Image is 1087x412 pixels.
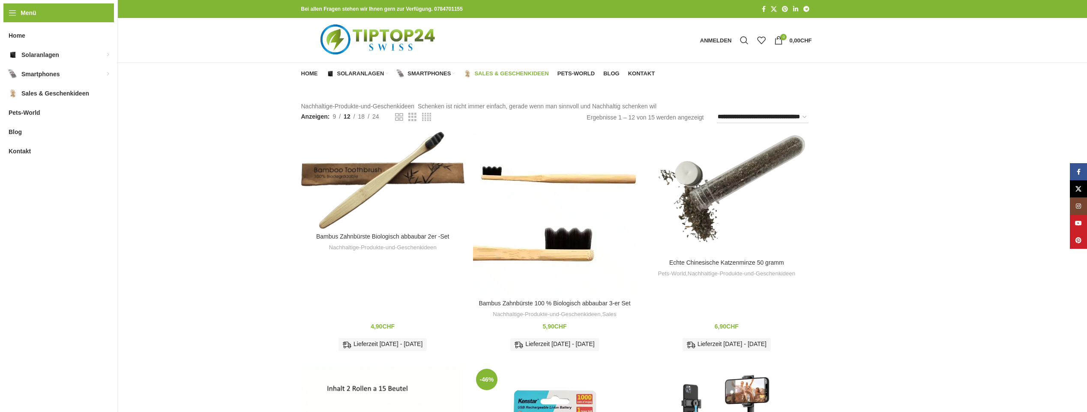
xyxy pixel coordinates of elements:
[493,310,600,319] a: Nachhaltige-Produkte-und-Geschenkideen
[301,65,318,82] a: Home
[21,8,36,18] span: Menü
[801,3,812,15] a: Telegram Social Link
[603,70,620,77] span: Blog
[1070,215,1087,232] a: YouTube Social Link
[21,66,60,82] span: Smartphones
[1070,163,1087,180] a: Facebook Social Link
[557,70,595,77] span: Pets-World
[715,323,739,330] bdi: 6,90
[395,112,403,122] a: Rasteransicht 2
[407,70,451,77] span: Smartphones
[9,105,40,120] span: Pets-World
[408,112,416,122] a: Rasteransicht 3
[369,112,382,121] a: 24
[700,38,732,43] span: Anmelden
[1070,197,1087,215] a: Instagram Social Link
[1070,180,1087,197] a: X Social Link
[649,270,804,278] div: ,
[479,300,630,307] a: Bambus Zahnbürste 100 % Biologisch abbaubar 3-er Set
[658,270,686,278] a: Pets-World
[759,3,768,15] a: Facebook Social Link
[1070,232,1087,249] a: Pinterest Social Link
[688,270,795,278] a: Nachhaltige-Produkte-und-Geschenkideen
[372,113,379,120] span: 24
[9,143,31,159] span: Kontakt
[602,310,616,319] a: Sales
[371,323,395,330] bdi: 4,90
[9,89,17,98] img: Sales & Geschenkideen
[21,47,59,63] span: Solaranlagen
[301,70,318,77] span: Home
[542,323,566,330] bdi: 5,90
[474,70,548,77] span: Sales & Geschenkideen
[21,86,89,101] span: Sales & Geschenkideen
[397,65,455,82] a: Smartphones
[645,132,808,254] a: Echte Chinesische Katzenminze 50 gramm
[301,112,330,121] span: Anzeigen
[603,65,620,82] a: Blog
[301,6,463,12] strong: Bei allen Fragen stehen wir Ihnen gern zur Verfügung. 0784701155
[329,112,339,121] a: 9
[800,37,812,44] span: CHF
[780,34,787,40] span: 0
[789,37,812,44] bdi: 0,00
[791,3,801,15] a: LinkedIn Social Link
[510,338,599,351] div: Lieferzeit [DATE] - [DATE]
[770,32,816,49] a: 0 0,00CHF
[9,70,17,78] img: Smartphones
[696,32,736,49] a: Anmelden
[382,323,395,330] span: CHF
[332,113,336,120] span: 9
[341,112,353,121] a: 12
[358,113,365,120] span: 18
[9,124,22,140] span: Blog
[301,102,812,111] p: Nachhaltige-Produkte-und-Geschenkideen Schenken ist nicht immer einfach, gerade wenn man sinnvoll...
[355,112,368,121] a: 18
[669,259,784,266] a: Echte Chinesische Katzenminze 50 gramm
[768,3,779,15] a: X Social Link
[464,65,548,82] a: Sales & Geschenkideen
[338,338,427,351] div: Lieferzeit [DATE] - [DATE]
[9,28,25,43] span: Home
[316,233,449,240] a: Bambus Zahnbürste Biologisch abbaubar 2er -Set
[344,113,350,120] span: 12
[422,112,431,122] a: Rasteransicht 4
[557,65,595,82] a: Pets-World
[301,36,457,43] a: Logo der Website
[397,70,404,78] img: Smartphones
[736,32,753,49] a: Suche
[628,65,655,82] a: Kontakt
[726,323,739,330] span: CHF
[326,70,334,78] img: Solaranlagen
[683,338,771,351] div: Lieferzeit [DATE] - [DATE]
[464,70,471,78] img: Sales & Geschenkideen
[779,3,791,15] a: Pinterest Social Link
[337,70,384,77] span: Solaranlagen
[329,244,437,252] a: Nachhaltige-Produkte-und-Geschenkideen
[301,132,464,228] a: Bambus Zahnbürste Biologisch abbaubar 2er -Set
[301,18,457,63] img: Tiptop24 Nachhaltige & Faire Produkte
[476,369,497,390] span: -46%
[297,65,659,82] div: Hauptnavigation
[9,51,17,59] img: Solaranlagen
[473,132,636,295] a: Bambus Zahnbürste 100 % Biologisch abbaubar 3-er Set
[326,65,389,82] a: Solaranlagen
[717,111,809,123] select: Shop-Reihenfolge
[628,70,655,77] span: Kontakt
[554,323,567,330] span: CHF
[477,310,632,319] div: ,
[587,113,704,122] p: Ergebnisse 1 – 12 von 15 werden angezeigt
[753,32,770,49] div: Meine Wunschliste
